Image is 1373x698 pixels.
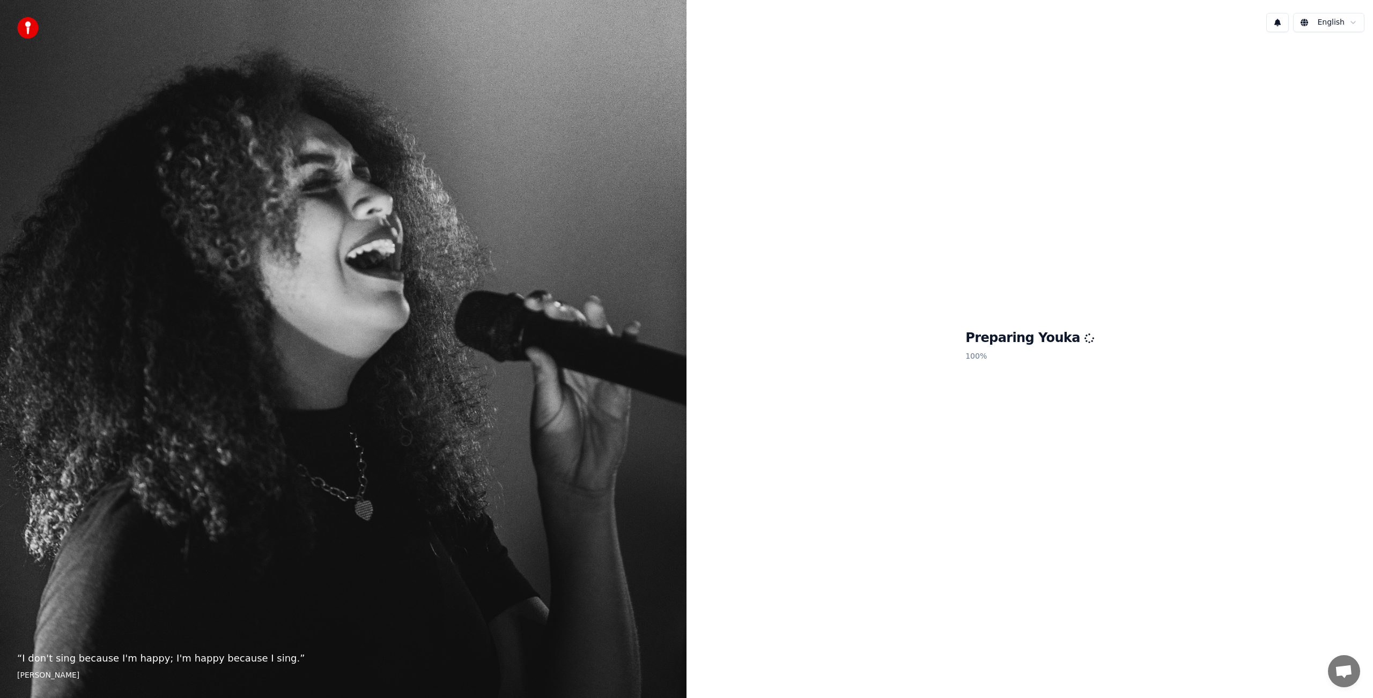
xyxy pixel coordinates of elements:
footer: [PERSON_NAME] [17,670,669,681]
p: 100 % [965,347,1094,366]
div: Open chat [1328,655,1360,687]
img: youka [17,17,39,39]
p: “ I don't sing because I'm happy; I'm happy because I sing. ” [17,651,669,666]
h1: Preparing Youka [965,330,1094,347]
